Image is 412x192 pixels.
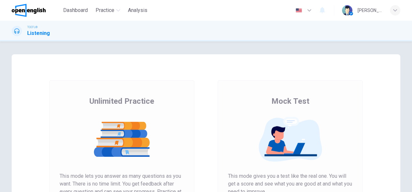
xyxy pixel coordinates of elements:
span: Analysis [128,6,147,14]
span: Unlimited Practice [89,96,154,106]
div: [PERSON_NAME] [358,6,382,14]
span: Practice [96,6,114,14]
img: OpenEnglish logo [12,4,46,17]
span: Mock Test [271,96,309,106]
button: Analysis [125,5,150,16]
a: OpenEnglish logo [12,4,61,17]
button: Dashboard [61,5,90,16]
h1: Listening [27,29,50,37]
img: en [295,8,303,13]
span: Dashboard [63,6,88,14]
span: TOEFL® [27,25,38,29]
button: Practice [93,5,123,16]
img: Profile picture [342,5,352,16]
